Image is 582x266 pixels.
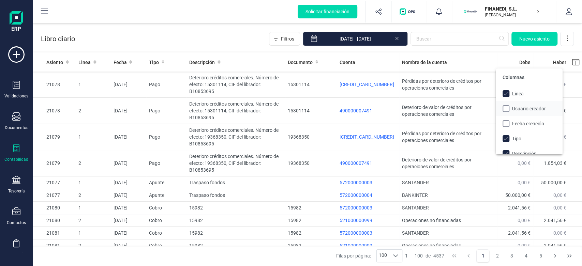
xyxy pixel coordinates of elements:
[288,59,313,66] span: Documento
[305,8,349,15] span: Solicitar financiación
[146,72,187,98] td: Pago
[288,160,334,167] div: 19368350
[76,227,111,239] td: 1
[476,249,489,262] button: Page 1
[340,217,397,224] p: 521000000999
[541,180,566,185] span: 50.000,00 €
[485,12,539,18] p: [PERSON_NAME]
[426,252,431,259] span: de
[10,11,23,33] img: Logo Finanedi
[520,249,533,262] button: Page 4
[340,134,397,140] p: [CREDIT_CARD_NUMBER]
[399,72,497,98] td: Pérdidas por deterioro de créditos por operaciones comerciales
[186,227,285,239] td: 15982
[186,124,285,150] td: Deterioro créditos comerciales. Número de efecto: 19368350, CIF del librador: B10853695
[340,192,397,199] p: 572000000004
[110,124,146,150] td: [DATE]
[149,59,159,66] span: Tipo
[146,189,187,202] td: Apunte
[512,90,524,97] span: Linea
[146,227,187,239] td: Cobro
[411,32,509,46] input: Buscar
[340,107,397,114] p: 490000007491
[399,239,497,252] td: Operaciones no financiadas
[76,150,111,176] td: 2
[288,107,334,114] div: 15301114
[110,227,146,239] td: [DATE]
[76,176,111,189] td: 1
[399,124,497,150] td: Pérdidas por deterioro de créditos por operaciones comerciales
[463,4,478,19] img: FI
[505,249,518,262] button: Page 3
[76,239,111,252] td: 2
[41,34,75,44] p: Libro diario
[33,214,76,227] td: 21080
[33,124,76,150] td: 21079
[448,249,461,262] button: First Page
[460,1,548,22] button: FIFINANEDI, S.L.[PERSON_NAME]
[76,72,111,98] td: 1
[415,252,423,259] span: 100
[336,249,402,262] div: Filas por página:
[491,249,504,262] button: Page 2
[4,157,28,162] div: Contabilidad
[5,125,28,130] div: Documentos
[298,5,357,18] button: Solicitar financiación
[46,59,63,66] span: Asiento
[76,202,111,214] td: 1
[281,35,294,42] span: Filtros
[496,68,563,86] div: Columnas
[186,150,285,176] td: Deterioro créditos comerciales. Número de efecto: 19368350, CIF del librador: B10853695
[186,189,285,202] td: Traspaso fondos
[288,242,334,249] div: 15982
[76,214,111,227] td: 2
[544,218,566,223] span: 2.041,56 €
[518,160,531,166] span: 0,00 €
[462,249,475,262] button: Previous Page
[534,249,547,262] button: Page 5
[340,204,397,211] p: 572000000003
[377,250,389,262] span: 100
[110,202,146,214] td: [DATE]
[399,227,497,239] td: SANTANDER
[7,252,26,257] div: Inventario
[76,98,111,124] td: 2
[433,252,444,259] span: 4537
[33,98,76,124] td: 21078
[33,72,76,98] td: 21078
[288,230,334,236] div: 15982
[110,72,146,98] td: [DATE]
[33,176,76,189] td: 21077
[399,214,497,227] td: Operaciones no financiadas
[186,214,285,227] td: 15982
[508,230,531,236] span: 2.041,56 €
[78,59,91,66] span: Linea
[399,150,497,176] td: Deterioro de valor de créditos por operaciones comerciales
[518,180,531,185] span: 0,00 €
[110,150,146,176] td: [DATE]
[340,81,397,88] p: [CREDIT_CARD_NUMBER]
[33,202,76,214] td: 21080
[186,239,285,252] td: 15982
[288,134,334,140] div: 19368350
[33,227,76,239] td: 21081
[405,252,408,259] span: 1
[146,124,187,150] td: Pago
[505,192,531,198] span: 50.000,00 €
[110,214,146,227] td: [DATE]
[340,230,397,236] p: 572000000003
[146,214,187,227] td: Cobro
[396,1,422,22] button: Logo de OPS
[553,192,566,198] span: 0,00 €
[186,202,285,214] td: 15982
[340,59,355,66] span: Cuenta
[519,35,550,42] span: Nuevo asiento
[269,32,300,46] button: Filtros
[33,189,76,202] td: 21077
[8,188,25,194] div: Tesorería
[519,59,531,66] span: Debe
[33,150,76,176] td: 21079
[544,160,566,166] span: 1.854,03 €
[553,59,566,66] span: Haber
[553,230,566,236] span: 0,00 €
